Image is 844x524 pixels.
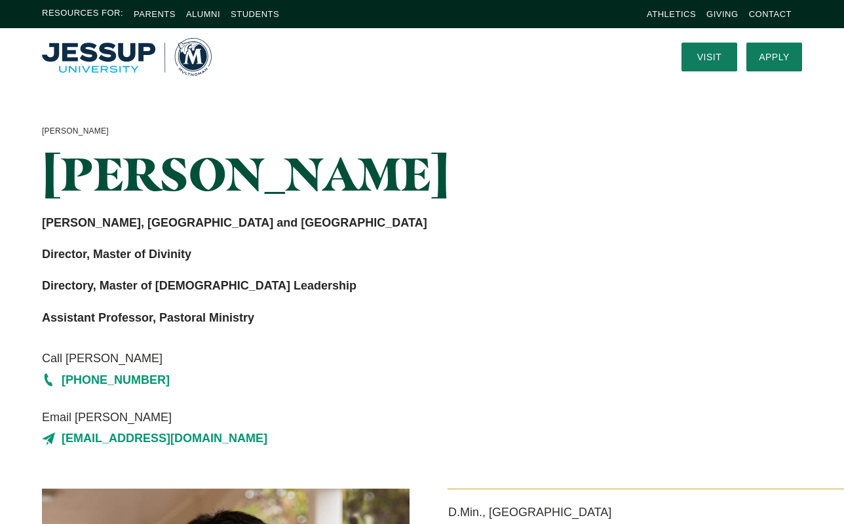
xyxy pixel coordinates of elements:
strong: Assistant Professor, Pastoral Ministry [42,311,254,324]
p: D.Min., [GEOGRAPHIC_DATA] [448,502,802,523]
a: Apply [746,43,802,71]
span: Email [PERSON_NAME] [42,407,541,428]
a: Giving [706,9,738,19]
img: Multnomah University Logo [42,38,212,76]
a: Contact [749,9,792,19]
a: Alumni [186,9,220,19]
strong: [PERSON_NAME], [GEOGRAPHIC_DATA] and [GEOGRAPHIC_DATA] [42,216,427,229]
a: Athletics [647,9,696,19]
a: Home [42,38,212,76]
h1: [PERSON_NAME] [42,149,541,199]
strong: Directory, Master of [DEMOGRAPHIC_DATA] Leadership [42,279,356,292]
strong: Director, Master of Divinity [42,248,191,261]
a: Students [231,9,279,19]
span: Resources For: [42,7,123,22]
span: Call [PERSON_NAME] [42,348,541,369]
a: [PHONE_NUMBER] [42,369,541,390]
a: [PERSON_NAME] [42,124,109,139]
a: Parents [134,9,176,19]
a: [EMAIL_ADDRESS][DOMAIN_NAME] [42,428,541,449]
a: Visit [681,43,737,71]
